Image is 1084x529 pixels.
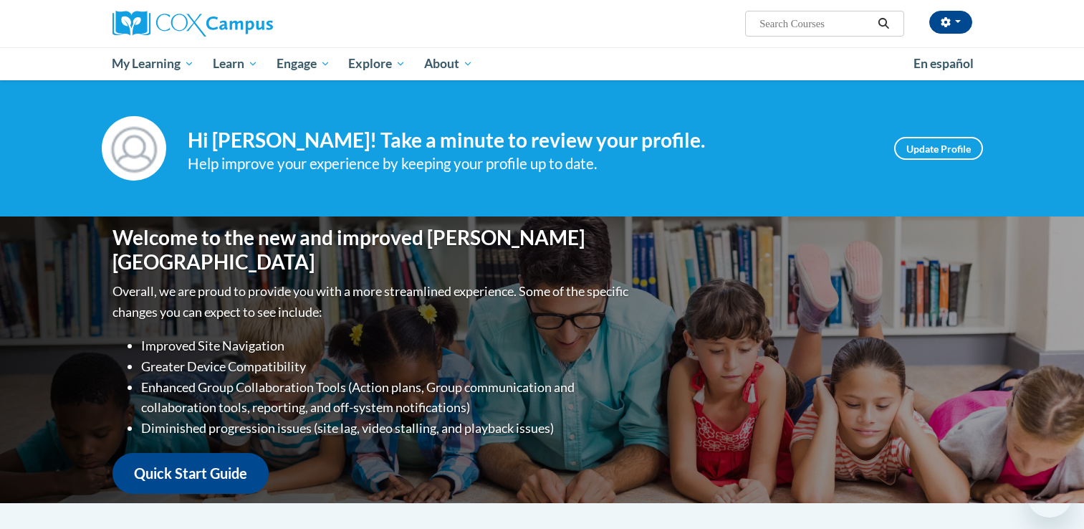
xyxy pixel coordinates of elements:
span: About [424,55,473,72]
h4: Hi [PERSON_NAME]! Take a minute to review your profile. [188,128,873,153]
span: En español [913,56,974,71]
a: Update Profile [894,137,983,160]
input: Search Courses [758,15,873,32]
li: Greater Device Compatibility [141,356,632,377]
div: Main menu [91,47,994,80]
span: My Learning [112,55,194,72]
li: Improved Site Navigation [141,335,632,356]
li: Enhanced Group Collaboration Tools (Action plans, Group communication and collaboration tools, re... [141,377,632,419]
iframe: Button to launch messaging window [1027,472,1073,518]
a: Learn [203,47,267,80]
a: Cox Campus [112,11,385,37]
div: Help improve your experience by keeping your profile up to date. [188,152,873,176]
a: Quick Start Guide [112,453,269,494]
a: My Learning [103,47,204,80]
button: Account Settings [929,11,972,34]
h1: Welcome to the new and improved [PERSON_NAME][GEOGRAPHIC_DATA] [112,226,632,274]
img: Cox Campus [112,11,273,37]
li: Diminished progression issues (site lag, video stalling, and playback issues) [141,418,632,439]
a: About [415,47,482,80]
span: Explore [348,55,406,72]
span: Learn [213,55,258,72]
a: Engage [267,47,340,80]
span: Engage [277,55,330,72]
a: Explore [339,47,415,80]
a: En español [904,49,983,79]
p: Overall, we are proud to provide you with a more streamlined experience. Some of the specific cha... [112,281,632,323]
button: Search [873,15,894,32]
img: Profile Image [102,116,166,181]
